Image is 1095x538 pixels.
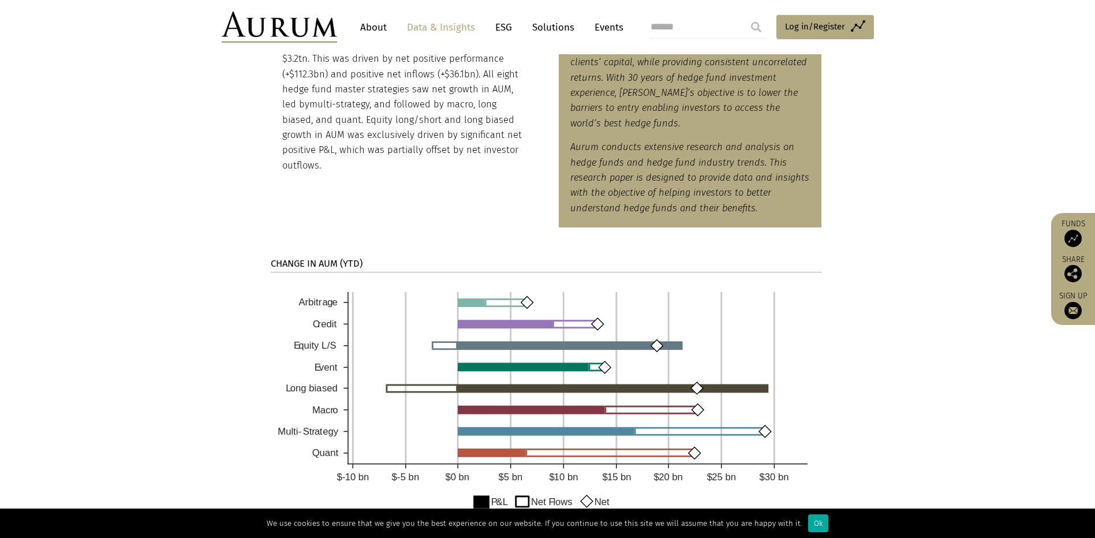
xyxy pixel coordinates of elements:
img: Aurum [222,12,337,43]
a: Log in/Register [776,15,874,39]
a: Funds [1057,219,1089,247]
a: About [354,17,393,38]
img: Sign up to our newsletter [1064,302,1082,319]
span: multi-strategy [309,99,369,110]
div: Share [1057,256,1089,282]
a: Data & Insights [401,17,481,38]
em: Aurum conducts extensive research and analysis on hedge funds and hedge fund industry trends. Thi... [570,141,809,214]
img: Share this post [1064,265,1082,282]
span: Log in/Register [785,20,845,33]
div: Ok [808,514,828,532]
strong: CHANGE IN AUM (YTD) [271,258,362,269]
input: Submit [745,16,768,39]
a: Sign up [1057,291,1089,319]
a: Events [589,17,623,38]
a: ESG [489,17,518,38]
img: Access Funds [1064,230,1082,247]
a: Solutions [526,17,580,38]
p: Hedge fund assets – as measured by those funds reporting to Aurum’s Hedge Fund Data Engine – have... [282,6,522,173]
